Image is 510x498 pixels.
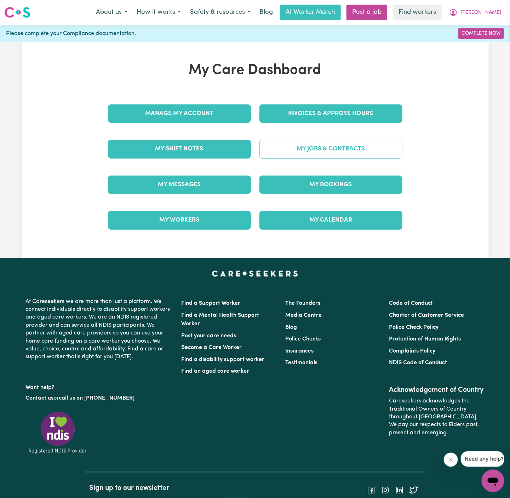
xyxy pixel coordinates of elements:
[285,360,317,366] a: Testimonials
[212,271,298,276] a: Careseekers home page
[182,368,250,374] a: Find an aged care worker
[182,345,242,350] a: Become a Care Worker
[26,391,173,405] p: or
[389,325,439,330] a: Police Check Policy
[285,300,320,306] a: The Founders
[4,6,30,19] img: Careseekers logo
[185,5,255,20] button: Safety & resources
[460,9,501,17] span: [PERSON_NAME]
[26,395,54,401] a: Contact us
[108,140,251,158] a: My Shift Notes
[108,176,251,194] a: My Messages
[444,453,458,467] iframe: Close message
[259,104,402,123] a: Invoices & Approve Hours
[389,300,433,306] a: Code of Conduct
[285,336,321,342] a: Police Checks
[389,386,484,394] h2: Acknowledgement of Country
[482,470,504,492] iframe: Button to launch messaging window
[132,5,185,20] button: How it works
[259,140,402,158] a: My Jobs & Contracts
[59,395,135,401] a: call us on [PHONE_NUMBER]
[259,176,402,194] a: My Bookings
[381,487,390,493] a: Follow Careseekers on Instagram
[91,5,132,20] button: About us
[108,104,251,123] a: Manage My Account
[26,381,173,391] p: Want help?
[285,325,297,330] a: Blog
[104,62,407,79] h1: My Care Dashboard
[409,487,418,493] a: Follow Careseekers on Twitter
[26,411,90,455] img: Registered NDIS provider
[285,348,314,354] a: Insurances
[182,300,241,306] a: Find a Support Worker
[346,5,387,20] a: Post a job
[108,211,251,229] a: My Workers
[389,336,461,342] a: Protection of Human Rights
[389,394,484,440] p: Careseekers acknowledges the Traditional Owners of Country throughout [GEOGRAPHIC_DATA]. We pay o...
[445,5,506,20] button: My Account
[458,28,504,39] a: Complete Now
[285,313,322,318] a: Media Centre
[26,295,173,364] p: At Careseekers we are more than just a platform. We connect individuals directly to disability su...
[182,357,265,362] a: Find a disability support worker
[182,333,236,339] a: Post your care needs
[280,5,341,20] a: AI Worker Match
[395,487,404,493] a: Follow Careseekers on LinkedIn
[259,211,402,229] a: My Calendar
[4,4,30,21] a: Careseekers logo
[389,313,464,318] a: Charter of Customer Service
[255,5,277,20] a: Blog
[6,29,136,38] span: Please complete your Compliance documentation.
[393,5,442,20] a: Find workers
[461,451,504,467] iframe: Message from company
[367,487,376,493] a: Follow Careseekers on Facebook
[389,348,435,354] a: Complaints Policy
[89,484,251,492] h2: Sign up to our newsletter
[182,313,259,327] a: Find a Mental Health Support Worker
[389,360,447,366] a: NDIS Code of Conduct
